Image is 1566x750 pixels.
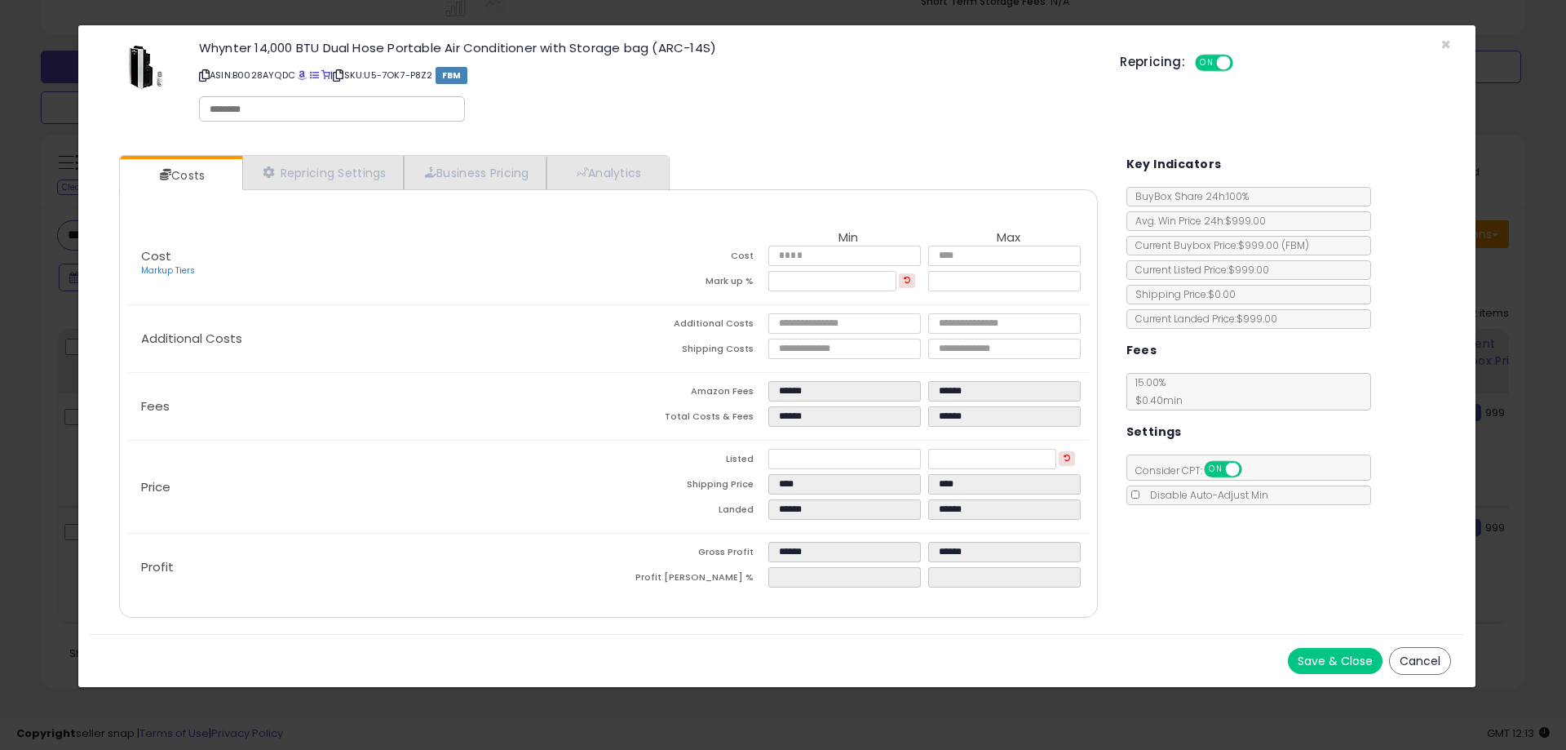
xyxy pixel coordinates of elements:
[928,231,1088,246] th: Max
[141,264,195,277] a: Markup Tiers
[1239,463,1265,477] span: OFF
[1127,189,1249,203] span: BuyBox Share 24h: 100%
[310,69,319,82] a: All offer listings
[1126,422,1182,442] h5: Settings
[608,542,768,567] td: Gross Profit
[768,231,928,246] th: Min
[1238,238,1309,252] span: $999.00
[1126,340,1157,361] h5: Fees
[1440,33,1451,56] span: ×
[608,567,768,592] td: Profit [PERSON_NAME] %
[608,449,768,474] td: Listed
[1288,648,1382,674] button: Save & Close
[1197,56,1217,70] span: ON
[1142,488,1268,502] span: Disable Auto-Adjust Min
[1127,393,1183,407] span: $0.40 min
[404,156,546,189] a: Business Pricing
[128,481,608,494] p: Price
[199,42,1095,54] h3: Whynter 14,000 BTU Dual Hose Portable Air Conditioner with Storage bag (ARC-14S)
[120,159,241,192] a: Costs
[1127,375,1183,407] span: 15.00 %
[608,499,768,525] td: Landed
[608,246,768,271] td: Cost
[436,67,468,84] span: FBM
[1126,154,1222,175] h5: Key Indicators
[1127,214,1266,228] span: Avg. Win Price 24h: $999.00
[128,400,608,413] p: Fees
[1205,463,1226,477] span: ON
[121,42,170,91] img: 31DL6kGhczL._SL60_.jpg
[128,561,608,574] p: Profit
[608,474,768,499] td: Shipping Price
[608,381,768,406] td: Amazon Fees
[1127,287,1236,301] span: Shipping Price: $0.00
[298,69,307,82] a: BuyBox page
[1127,464,1263,477] span: Consider CPT:
[1127,238,1309,252] span: Current Buybox Price:
[608,313,768,339] td: Additional Costs
[199,62,1095,88] p: ASIN: B0028AYQDC | SKU: U5-7OK7-P8Z2
[128,250,608,277] p: Cost
[321,69,330,82] a: Your listing only
[128,332,608,345] p: Additional Costs
[546,156,667,189] a: Analytics
[242,156,404,189] a: Repricing Settings
[1231,56,1257,70] span: OFF
[1127,312,1277,326] span: Current Landed Price: $999.00
[1127,263,1269,277] span: Current Listed Price: $999.00
[1389,647,1451,675] button: Cancel
[608,271,768,296] td: Mark up %
[1281,238,1309,252] span: ( FBM )
[608,339,768,364] td: Shipping Costs
[608,406,768,432] td: Total Costs & Fees
[1120,55,1185,69] h5: Repricing:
